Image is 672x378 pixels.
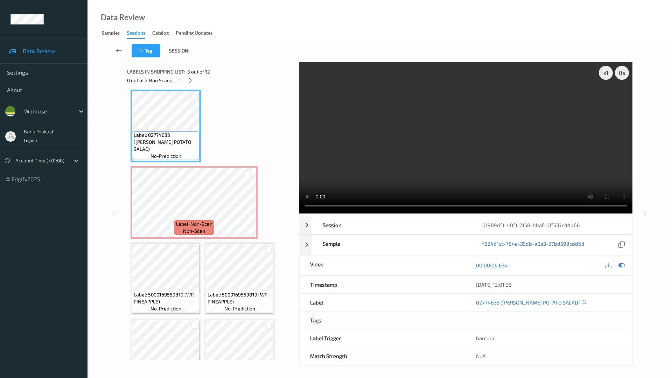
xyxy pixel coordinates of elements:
span: no-prediction [224,305,255,312]
div: Samplef824d1cc-784a-35db-a8a3-37bd59dcdd6d [299,234,632,255]
a: Pending Updates [176,28,219,38]
div: 0 s [615,66,629,80]
a: 02774633 ([PERSON_NAME] POTATO SALAD) [476,299,580,306]
div: 0 out of 2 Non Scans [127,76,294,85]
span: Labels in shopping list: [127,68,185,75]
div: Sessions [127,29,145,39]
div: [DATE] 12:01:35 [476,281,621,288]
button: Tag [132,44,160,57]
div: Pending Updates [176,29,212,38]
div: Catalog [152,29,169,38]
div: Session [312,216,472,234]
div: Session01989df1-40f1-7158-bbaf-0ff537c44d66 [299,216,632,234]
a: Catalog [152,28,176,38]
div: N/A [465,347,632,365]
div: Match Strength [300,347,466,365]
div: Data Review [101,14,145,21]
div: 01989df1-40f1-7158-bbaf-0ff537c44d66 [472,216,632,234]
div: x 1 [599,66,613,80]
a: f824d1cc-784a-35db-a8a3-37bd59dcdd6d [482,240,584,250]
span: Session: [169,47,189,54]
div: Tags [300,311,466,329]
span: no-prediction [150,305,181,312]
span: 3 out of 12 [187,68,210,75]
span: no-prediction [150,153,181,160]
span: Label: 5000169559819 (WR PINEAPPLE) [208,291,272,305]
a: 00:00:04.634 [476,262,508,269]
a: Sessions [127,28,152,39]
div: Label Trigger [300,329,466,347]
div: Sample [312,235,472,255]
span: Label: 5000169559819 (WR PINEAPPLE) [134,291,198,305]
div: Samples [101,29,120,38]
div: Timestamp [300,276,466,293]
a: Samples [101,28,127,38]
div: barcode [465,329,632,347]
span: Label: Non-Scan [176,220,212,227]
div: Label [300,294,466,311]
div: Video [300,255,466,275]
span: non-scan [183,227,205,234]
span: Label: 02774633 ([PERSON_NAME] POTATO SALAD) [134,132,198,153]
